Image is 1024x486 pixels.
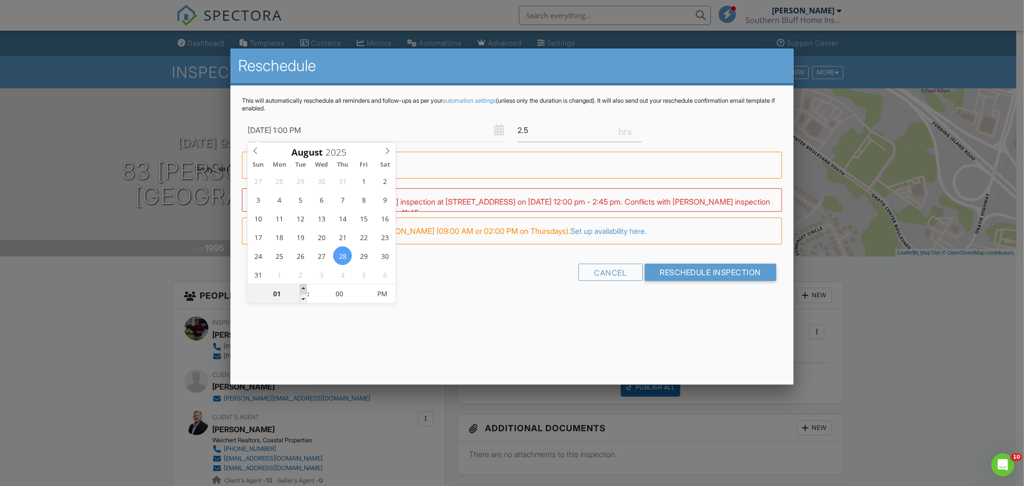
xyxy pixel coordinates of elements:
[270,190,289,209] span: August 4, 2025
[242,97,782,112] p: This will automatically reschedule all reminders and follow-ups as per your (unless only the dura...
[291,209,310,228] span: August 12, 2025
[333,171,352,190] span: July 31, 2025
[375,246,394,265] span: August 30, 2025
[270,265,289,284] span: September 1, 2025
[332,162,353,168] span: Thu
[570,226,647,236] a: Set up availability here.
[312,246,331,265] span: August 27, 2025
[312,228,331,246] span: August 20, 2025
[375,209,394,228] span: August 16, 2025
[354,171,373,190] span: August 1, 2025
[354,265,373,284] span: September 5, 2025
[991,453,1014,476] iframe: Intercom live chat
[249,228,267,246] span: August 17, 2025
[248,284,307,304] input: Scroll to increment
[333,246,352,265] span: August 28, 2025
[270,171,289,190] span: July 28, 2025
[333,190,352,209] span: August 7, 2025
[291,246,310,265] span: August 26, 2025
[312,171,331,190] span: July 30, 2025
[354,246,373,265] span: August 29, 2025
[249,209,267,228] span: August 10, 2025
[323,146,354,158] input: Scroll to increment
[270,209,289,228] span: August 11, 2025
[333,265,352,284] span: September 4, 2025
[312,190,331,209] span: August 6, 2025
[270,246,289,265] span: August 25, 2025
[307,284,310,304] span: :
[369,284,395,304] span: Click to toggle
[311,162,332,168] span: Wed
[375,171,394,190] span: August 2, 2025
[249,246,267,265] span: August 24, 2025
[249,171,267,190] span: July 27, 2025
[578,264,643,281] div: Cancel
[242,218,782,244] div: FYI: This is not a regular time slot for [PERSON_NAME] (09:00 AM or 02:00 PM on Thursdays).
[353,162,374,168] span: Fri
[1011,453,1022,461] span: 10
[238,56,786,75] h2: Reschedule
[312,209,331,228] span: August 13, 2025
[291,171,310,190] span: July 29, 2025
[249,265,267,284] span: August 31, 2025
[375,190,394,209] span: August 9, 2025
[375,228,394,246] span: August 23, 2025
[333,228,352,246] span: August 21, 2025
[291,265,310,284] span: September 2, 2025
[443,97,496,104] a: automation settings
[354,190,373,209] span: August 8, 2025
[645,264,777,281] input: Reschedule Inspection
[270,228,289,246] span: August 18, 2025
[242,188,782,212] div: WARNING: Conflicts with [PERSON_NAME] inspection at [STREET_ADDRESS] on [DATE] 12:00 pm - 2:45 pm...
[374,162,396,168] span: Sat
[354,228,373,246] span: August 22, 2025
[290,162,311,168] span: Tue
[291,148,323,157] span: Scroll to increment
[333,209,352,228] span: August 14, 2025
[291,190,310,209] span: August 5, 2025
[249,190,267,209] span: August 3, 2025
[269,162,290,168] span: Mon
[291,228,310,246] span: August 19, 2025
[310,284,369,304] input: Scroll to increment
[375,265,394,284] span: September 6, 2025
[354,209,373,228] span: August 15, 2025
[248,162,269,168] span: Sun
[242,152,782,179] div: Warning: this date/time is in the past.
[312,265,331,284] span: September 3, 2025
